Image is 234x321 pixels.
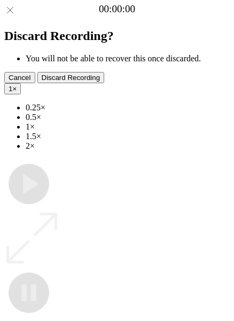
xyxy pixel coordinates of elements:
[26,103,230,113] li: 0.25×
[26,122,230,132] li: 1×
[99,3,135,15] a: 00:00:00
[37,72,105,83] button: Discard Recording
[4,83,21,94] button: 1×
[26,141,230,151] li: 2×
[4,72,35,83] button: Cancel
[4,29,230,43] h2: Discard Recording?
[9,85,12,93] span: 1
[26,132,230,141] li: 1.5×
[26,113,230,122] li: 0.5×
[26,54,230,63] li: You will not be able to recover this once discarded.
